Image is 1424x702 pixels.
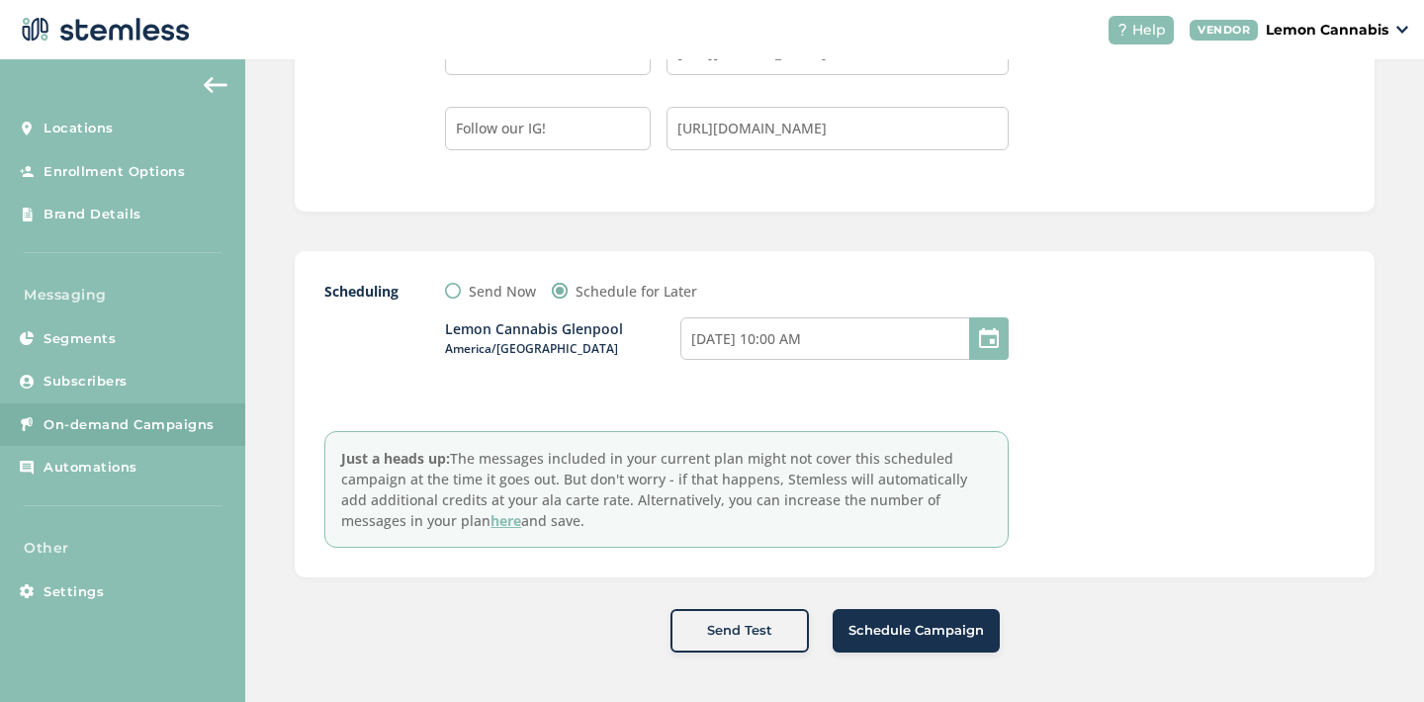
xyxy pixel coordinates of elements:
[445,319,679,358] label: Lemon Cannabis Glenpool
[1190,20,1258,41] div: VENDOR
[1116,24,1128,36] img: icon-help-white-03924b79.svg
[341,449,450,468] strong: Just a heads up:
[44,458,137,478] span: Automations
[445,340,679,358] span: America/[GEOGRAPHIC_DATA]
[44,372,128,392] span: Subscribers
[670,609,809,653] button: Send Test
[445,107,651,150] input: Enter Label
[833,609,1000,653] button: Schedule Campaign
[44,162,185,182] span: Enrollment Options
[44,329,116,349] span: Segments
[44,582,104,602] span: Settings
[1132,20,1166,41] span: Help
[667,107,1009,150] input: Enter Link 3 e.g. https://www.google.com
[848,621,984,641] span: Schedule Campaign
[44,415,215,435] span: On-demand Campaigns
[1325,607,1424,702] iframe: Chat Widget
[469,281,536,302] label: Send Now
[16,10,190,49] img: logo-dark-0685b13c.svg
[576,281,697,302] label: Schedule for Later
[707,621,772,641] span: Send Test
[1396,26,1408,34] img: icon_down-arrow-small-66adaf34.svg
[324,281,405,302] label: Scheduling
[1266,20,1388,41] p: Lemon Cannabis
[324,431,1009,548] label: The messages included in your current plan might not cover this scheduled campaign at the time it...
[204,77,227,93] img: icon-arrow-back-accent-c549486e.svg
[490,511,521,530] a: here
[44,205,141,224] span: Brand Details
[44,119,114,138] span: Locations
[680,317,1009,360] input: MM/DD/YYYY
